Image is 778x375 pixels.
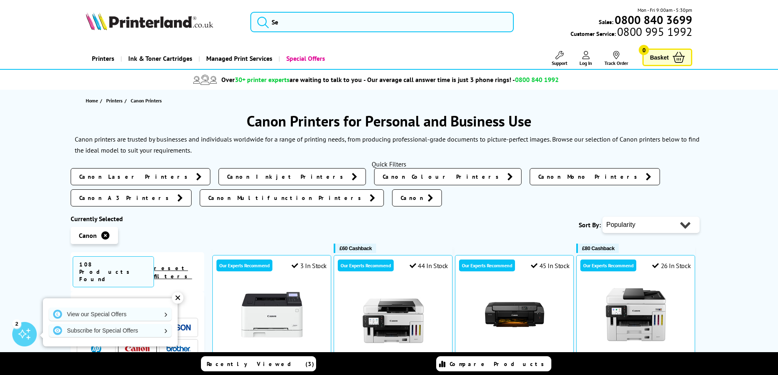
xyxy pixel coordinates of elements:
span: 108 Products Found [73,256,154,287]
div: Our Experts Recommend [338,260,394,271]
a: Canon i-SENSYS LBP633Cdw [241,339,303,347]
span: £80 Cashback [582,245,614,251]
img: Canon MAXIFY GX7150 MegaTank [605,284,667,345]
a: Canon PIXMA PRO-200S [484,339,545,347]
div: ✕ [172,292,183,304]
img: Canon PIXMA PRO-200S [484,284,545,345]
a: View our Special Offers [49,308,172,321]
span: Canon Colour Printers [383,173,503,181]
div: Our Experts Recommend [459,260,515,271]
a: Log In [580,51,592,66]
input: Se [250,12,514,32]
img: HP [91,344,101,354]
div: Quick Filters [71,160,708,168]
a: Canon A3 Printers [71,189,192,206]
span: Log In [580,60,592,66]
img: Printerland Logo [86,12,213,30]
span: Support [552,60,567,66]
div: 45 In Stock [531,262,569,270]
a: reset filters [154,264,192,280]
span: Canon [79,231,97,240]
img: Canon [125,346,149,351]
a: Canon Laser Printers [71,168,210,185]
div: Our Experts Recommend [216,260,272,271]
span: Ink & Toner Cartridges [128,48,192,69]
img: Canon i-SENSYS LBP633Cdw [241,284,303,345]
div: 3 In Stock [292,262,327,270]
span: Customer Service: [571,28,692,38]
a: Managed Print Services [198,48,279,69]
span: Recently Viewed (3) [207,360,314,368]
a: 0800 840 3699 [613,16,692,24]
span: Printers [106,96,123,105]
a: Canon MAXIFY GX6550 MegaTank [363,339,424,347]
a: Printers [86,48,120,69]
span: £60 Cashback [339,245,372,251]
span: Basket [650,52,669,63]
img: Canon MAXIFY GX6550 MegaTank [363,284,424,345]
a: Subscribe for Special Offers [49,324,172,337]
div: Our Experts Recommend [580,260,636,271]
span: Over are waiting to talk to you [221,75,362,84]
a: Brother [166,344,191,354]
span: Canon Inkjet Printers [227,173,348,181]
a: Epson [166,322,191,333]
span: 30+ printer experts [235,75,290,84]
div: 44 In Stock [410,262,448,270]
a: Printers [106,96,125,105]
span: 0800 840 1992 [515,75,559,84]
button: £60 Cashback [334,244,376,253]
a: Canon [125,344,149,354]
a: Canon [392,189,442,206]
a: Recently Viewed (3) [201,356,316,371]
a: Canon MAXIFY GX7150 MegaTank [605,339,667,347]
b: 0800 840 3699 [615,12,692,27]
a: Track Order [604,51,628,66]
p: Canon printers are trusted by businesses and individuals worldwide for a range of printing needs,... [75,134,704,156]
span: Canon A3 Printers [79,194,173,202]
span: Compare Products [450,360,548,368]
a: Basket 0 [642,49,692,66]
span: Canon [401,194,424,202]
span: Sort By: [579,221,601,229]
a: Compare Products [436,356,551,371]
a: Canon Multifunction Printers [200,189,384,206]
h1: Canon Printers for Personal and Business Use [71,111,708,131]
a: Canon Inkjet Printers [218,168,366,185]
span: Canon Mono Printers [538,173,642,181]
a: Support [552,51,567,66]
img: Brother [166,346,191,351]
span: Canon Printers [131,98,162,104]
div: 26 In Stock [652,262,691,270]
a: Printerland Logo [86,12,241,32]
img: Epson [166,324,191,331]
span: 0800 995 1992 [616,28,692,36]
span: Sales: [599,18,613,26]
a: Canon Colour Printers [374,168,522,185]
a: Canon Mono Printers [530,168,660,185]
a: Special Offers [279,48,331,69]
span: Canon Laser Printers [79,173,192,181]
span: - Our average call answer time is just 3 phone rings! - [363,75,559,84]
button: £80 Cashback [576,244,618,253]
span: Mon - Fri 9:00am - 5:30pm [638,6,692,14]
div: Currently Selected [71,215,205,223]
a: Home [86,96,100,105]
div: 2 [12,319,21,328]
a: Ink & Toner Cartridges [120,48,198,69]
span: 0 [639,45,649,55]
a: HP [84,344,108,354]
span: Canon Multifunction Printers [208,194,366,202]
